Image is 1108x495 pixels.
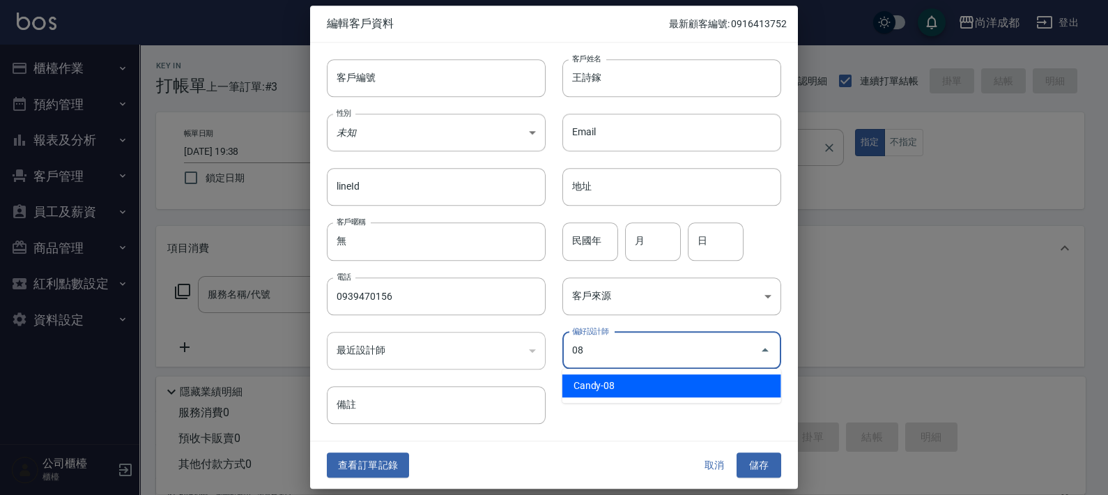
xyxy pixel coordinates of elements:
[669,17,787,31] p: 最新顧客編號: 0916413752
[327,452,409,478] button: 查看訂單記錄
[337,107,351,118] label: 性別
[337,217,366,227] label: 客戶暱稱
[692,452,737,478] button: 取消
[337,127,356,138] em: 未知
[562,374,781,397] li: Candy-08
[754,340,776,362] button: Close
[337,271,351,282] label: 電話
[572,53,601,63] label: 客戶姓名
[572,326,608,336] label: 偏好設計師
[327,17,669,31] span: 編輯客戶資料
[737,452,781,478] button: 儲存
